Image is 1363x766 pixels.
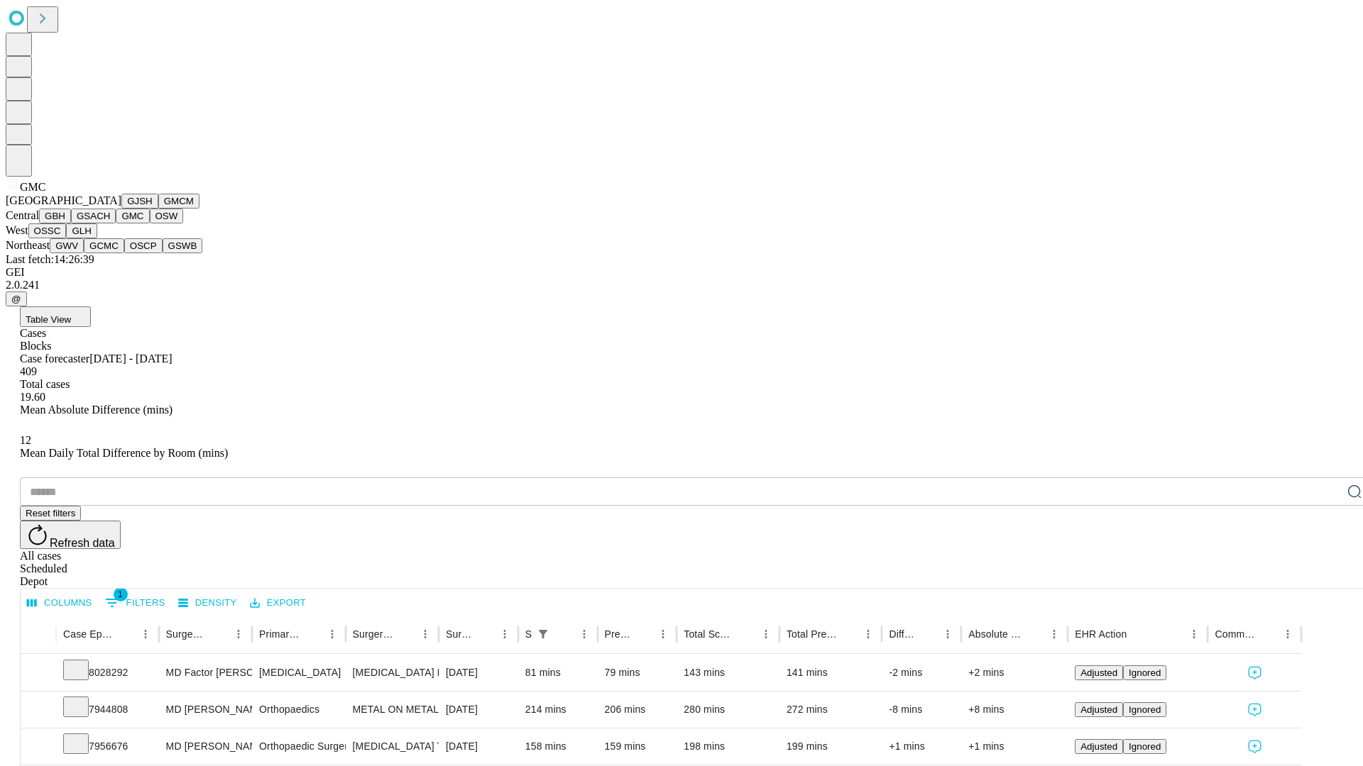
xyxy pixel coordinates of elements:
div: GEI [6,266,1357,279]
button: Menu [574,624,594,644]
div: Primary Service [259,628,300,640]
span: Last fetch: 14:26:39 [6,253,94,265]
button: Table View [20,306,91,327]
button: Density [175,592,241,614]
div: 143 mins [684,655,772,691]
button: Sort [209,624,229,644]
button: Menu [938,624,958,644]
div: 158 mins [525,728,591,765]
button: Reset filters [20,506,81,521]
div: 141 mins [787,655,875,691]
span: @ [11,294,21,304]
button: Sort [1128,624,1148,644]
div: MD [PERSON_NAME] Jr [PERSON_NAME] C Md [166,692,245,728]
span: Table View [26,314,71,325]
button: GCMC [84,238,124,253]
span: Mean Daily Total Difference by Room (mins) [20,447,228,459]
div: Scheduled In Room Duration [525,628,532,640]
div: 7956676 [63,728,152,765]
div: +2 mins [968,655,1061,691]
div: Absolute Difference [968,628,1023,640]
span: [GEOGRAPHIC_DATA] [6,194,121,206]
button: GMC [116,209,149,223]
div: Difference [889,628,916,640]
button: Menu [1184,624,1204,644]
div: Orthopaedic Surgery [259,728,338,765]
button: Sort [918,624,938,644]
span: 12 [20,434,31,446]
button: Adjusted [1075,739,1123,754]
div: [DATE] [446,728,511,765]
div: [MEDICAL_DATA] TOTAL HIP [353,728,432,765]
div: EHR Action [1075,628,1127,640]
span: Adjusted [1080,667,1117,678]
button: GJSH [121,194,158,209]
button: Adjusted [1075,665,1123,680]
span: [DATE] - [DATE] [89,353,172,365]
span: Total cases [20,378,70,390]
div: 280 mins [684,692,772,728]
button: Ignored [1123,665,1166,680]
div: MD [PERSON_NAME] Jr [PERSON_NAME] C Md [166,728,245,765]
button: Show filters [533,624,553,644]
button: Ignored [1123,702,1166,717]
span: Adjusted [1080,741,1117,752]
button: Menu [136,624,155,644]
div: Comments [1215,628,1256,640]
button: @ [6,292,27,306]
button: Sort [633,624,653,644]
div: [DATE] [446,655,511,691]
button: Sort [838,624,858,644]
div: [DATE] [446,692,511,728]
div: Predicted In Room Duration [605,628,633,640]
span: Central [6,209,39,221]
div: +1 mins [968,728,1061,765]
div: Case Epic Id [63,628,114,640]
button: Menu [415,624,435,644]
div: 7944808 [63,692,152,728]
span: 19.60 [20,391,45,403]
div: 272 mins [787,692,875,728]
button: Sort [475,624,495,644]
div: METAL ON METAL [MEDICAL_DATA] [353,692,432,728]
span: Ignored [1129,667,1161,678]
button: Menu [1278,624,1298,644]
button: Expand [28,698,49,723]
div: +1 mins [889,728,954,765]
div: Surgeon Name [166,628,207,640]
button: Expand [28,735,49,760]
div: MD Factor [PERSON_NAME] [166,655,245,691]
div: 2.0.241 [6,279,1357,292]
button: Export [246,592,310,614]
button: Menu [229,624,248,644]
button: Select columns [23,592,96,614]
div: [MEDICAL_DATA] [259,655,338,691]
button: GMCM [158,194,199,209]
div: [MEDICAL_DATA] PLANNED [353,655,432,691]
div: -2 mins [889,655,954,691]
button: Menu [322,624,342,644]
div: Total Predicted Duration [787,628,838,640]
button: Show filters [102,592,169,614]
button: Ignored [1123,739,1166,754]
button: Sort [554,624,574,644]
span: Ignored [1129,741,1161,752]
span: Ignored [1129,704,1161,715]
div: 199 mins [787,728,875,765]
span: Northeast [6,239,50,251]
div: 206 mins [605,692,670,728]
span: Reset filters [26,508,75,518]
div: -8 mins [889,692,954,728]
button: GBH [39,209,71,223]
button: OSW [150,209,184,223]
button: Expand [28,661,49,686]
div: +8 mins [968,692,1061,728]
button: Menu [756,624,776,644]
div: 79 mins [605,655,670,691]
button: Sort [302,624,322,644]
span: 1 [114,587,128,601]
div: 1 active filter [533,624,553,644]
button: GSWB [163,238,203,253]
button: Sort [736,624,756,644]
div: Total Scheduled Duration [684,628,735,640]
